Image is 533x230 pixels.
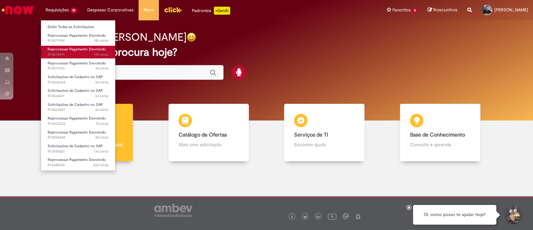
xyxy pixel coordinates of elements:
img: ServiceNow [1,3,35,17]
a: Aberto R13564617 : Solicitações de Cadastro no SAP [41,87,115,99]
span: Reprocessar Pagamento Devolvido [48,157,106,162]
span: R13556248 [48,135,109,140]
span: Rascunhos [433,7,457,13]
span: Solicitações de Cadastro no SAP [48,88,103,93]
img: logo_footer_ambev_rotulo_gray.png [154,204,193,217]
span: [PERSON_NAME] [494,7,528,13]
span: 8d atrás [95,135,109,140]
span: Favoritos [392,7,411,13]
div: Padroniza [192,7,230,15]
img: logo_footer_linkedin.png [316,215,320,219]
span: Reprocessar Pagamento Devolvido [48,130,106,135]
img: logo_footer_naosei.png [355,213,361,219]
a: Aberto R13563687 : Solicitações de Cadastro no SAP [41,101,115,113]
time: 17/09/2025 17:24:58 [94,149,109,154]
a: Serviços de TI Encontre ajuda [266,104,382,162]
span: More [144,7,154,13]
span: R13545021 [48,149,109,154]
time: 25/09/2025 17:41:34 [95,80,109,85]
span: Requisições [46,7,69,13]
a: Aberto R13485150 : Reprocessar Pagamento Devolvido [41,156,115,169]
img: logo_footer_workplace.png [343,213,349,219]
span: 4d atrás [95,66,109,71]
span: R13572143 [48,66,109,71]
span: R13563687 [48,107,109,112]
span: Solicitações de Cadastro no SAP [48,102,103,107]
b: Catálogo de Ofertas [179,132,227,138]
time: 29/09/2025 19:27:43 [94,52,109,57]
a: Aberto R13545021 : Solicitações de Cadastro no SAP [41,143,115,155]
span: Solicitações de Cadastro no SAP [48,144,103,149]
span: R13568324 [48,80,109,85]
span: 5d atrás [95,80,109,85]
time: 26/09/2025 17:58:41 [95,66,109,71]
span: R13563222 [48,121,109,127]
time: 24/09/2025 14:18:48 [96,121,109,126]
img: logo_footer_twitter.png [303,215,307,219]
span: 13d atrás [94,149,109,154]
span: Reprocessar Pagamento Devolvido [48,33,106,38]
span: 2 [412,8,418,13]
span: 6d atrás [95,93,109,98]
span: Solicitações de Cadastro no SAP [48,74,103,79]
a: Rascunhos [428,7,457,13]
time: 22/09/2025 16:26:15 [95,135,109,140]
p: Consulte e aprenda [410,141,470,148]
img: logo_footer_youtube.png [328,212,336,221]
span: R13578991 [48,52,109,57]
a: Aberto R13556248 : Reprocessar Pagamento Devolvido [41,129,115,141]
span: 18h atrás [94,38,109,43]
a: Aberto R13563222 : Reprocessar Pagamento Devolvido [41,115,115,127]
a: Aberto R13579104 : Reprocessar Pagamento Devolvido [41,32,115,44]
h2: O que você procura hoje? [52,46,481,58]
span: Despesas Corporativas [87,7,134,13]
a: Aberto R13578991 : Reprocessar Pagamento Devolvido [41,46,115,58]
p: Encontre ajuda [294,141,354,148]
time: 24/09/2025 15:36:48 [95,107,109,112]
img: click_logo_yellow_360x200.png [164,5,182,15]
p: +GenAi [214,7,230,15]
time: 05/09/2025 14:25:32 [93,163,109,168]
span: 10 [70,8,77,13]
span: 7d atrás [96,121,109,126]
button: Iniciar Conversa de Suporte [503,205,523,225]
b: Serviços de TI [294,132,328,138]
span: R13579104 [48,38,109,43]
span: Reprocessar Pagamento Devolvido [48,61,106,66]
img: happy-face.png [187,32,196,42]
a: Aberto R13568324 : Solicitações de Cadastro no SAP [41,73,115,86]
time: 24/09/2025 18:04:02 [95,93,109,98]
h2: Boa tarde, [PERSON_NAME] [52,31,187,43]
b: Base de Conhecimento [410,132,465,138]
a: Exibir Todas as Solicitações [41,23,115,31]
div: Oi, como posso te ajudar hoje? [413,205,496,225]
time: 29/09/2025 21:14:26 [94,38,109,43]
span: 6d atrás [95,107,109,112]
a: Tirar dúvidas Tirar dúvidas com Lupi Assist e Gen Ai [35,104,151,162]
span: Reprocessar Pagamento Devolvido [48,116,106,121]
span: R13485150 [48,163,109,168]
ul: Requisições [41,20,116,171]
a: Base de Conhecimento Consulte e aprenda [382,104,498,162]
span: 26d atrás [93,163,109,168]
p: Abra uma solicitação [179,141,239,148]
a: Aberto R13572143 : Reprocessar Pagamento Devolvido [41,60,115,72]
span: Reprocessar Pagamento Devolvido [48,47,106,52]
img: logo_footer_facebook.png [290,215,294,219]
a: Catálogo de Ofertas Abra uma solicitação [151,104,267,162]
span: R13564617 [48,93,109,99]
span: 19h atrás [94,52,109,57]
